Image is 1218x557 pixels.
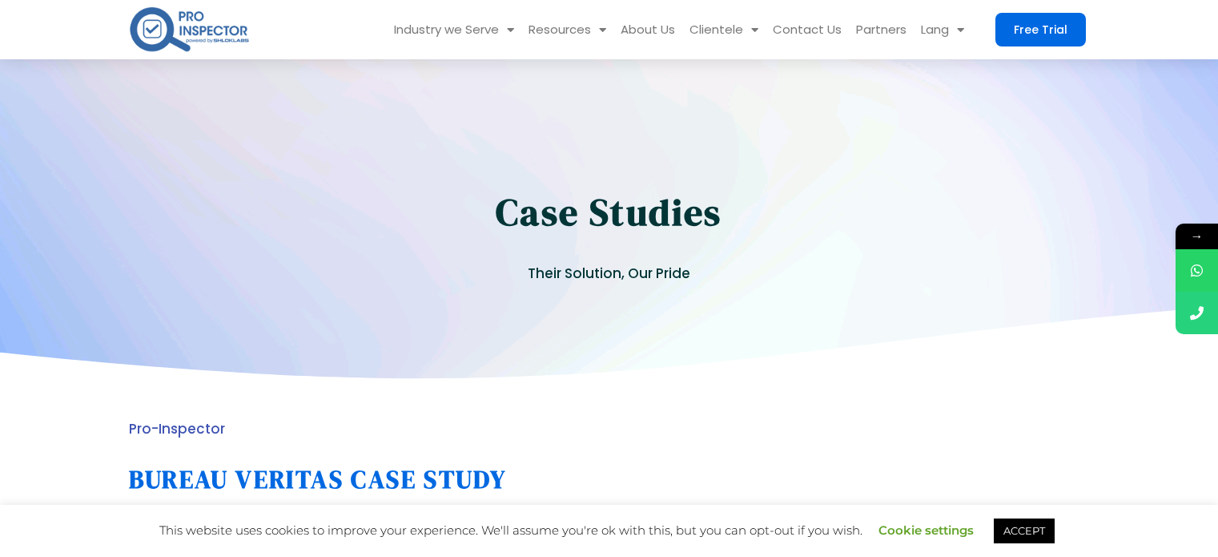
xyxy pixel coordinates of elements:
[995,13,1086,46] a: Free Trial
[1176,224,1218,249] span: →
[994,519,1055,543] a: ACCEPT
[159,523,1059,538] span: This website uses cookies to improve your experience. We'll assume you're ok with this, but you c...
[129,415,1090,442] h3: Pro-Inspector
[128,4,251,54] img: pro-inspector-logo
[129,458,1090,501] h1: BUREAU VERITAS CASE STUDY
[137,181,1082,244] h1: Case Studies
[1014,24,1067,35] span: Free Trial
[137,260,1082,287] div: Their Solution, Our Pride
[878,523,974,538] a: Cookie settings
